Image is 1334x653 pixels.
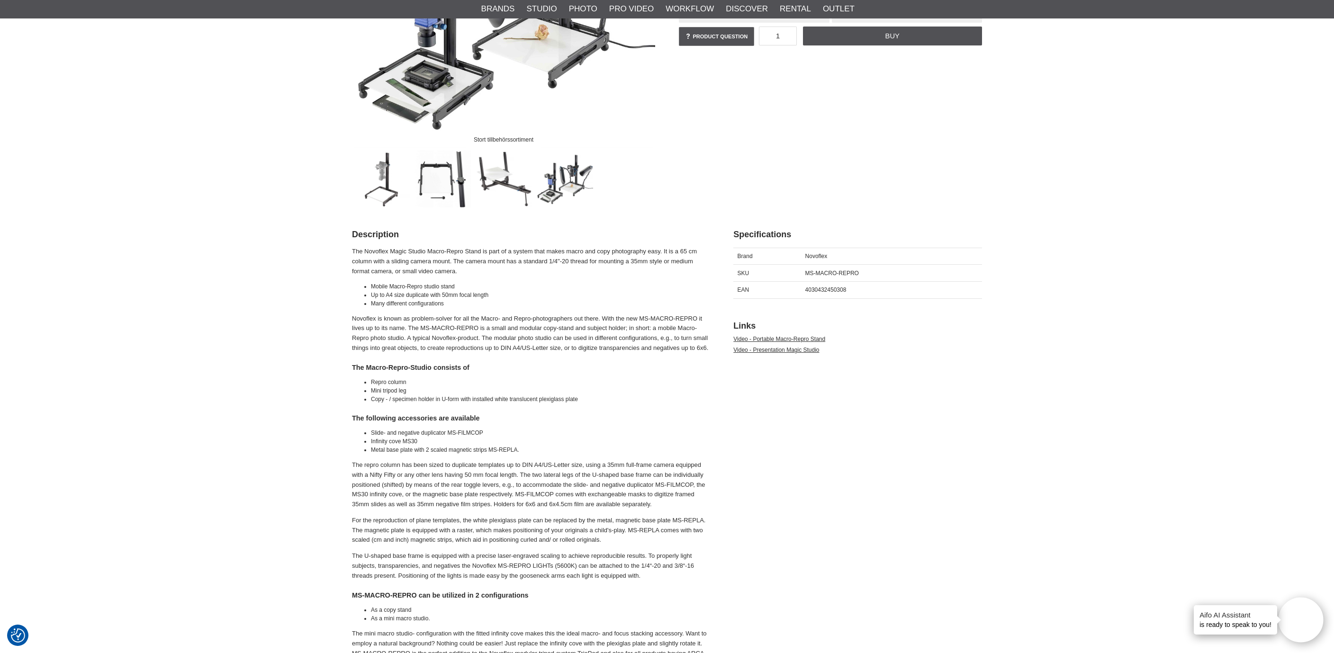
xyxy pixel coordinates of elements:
[352,314,710,353] p: Novoflex is known as problem-solver for all the Macro- and Repro-photographers out there. With th...
[371,614,710,623] li: As a mini macro studio.
[733,336,825,342] a: Video - Portable Macro-Repro Stand
[371,446,710,454] li: Metal base plate with 2 scaled magnetic strips MS-REPLA.
[803,27,982,45] a: Buy
[371,386,710,395] li: Mini tripod leg
[352,516,710,545] p: For the reproduction of plane templates, the white plexiglass plate can be replaced by the metal,...
[11,628,25,643] img: Revisit consent button
[536,150,594,207] img: Stort tillbehörssortiment
[526,3,557,15] a: Studio
[352,229,710,241] h2: Description
[371,299,710,308] li: Many different configurations
[805,270,859,277] span: MS-MACRO-REPRO
[805,286,847,293] span: 4030432450308
[1199,610,1271,620] h4: Aifo AI Assistant
[352,413,710,423] h4: The following accessories are available
[738,286,749,293] span: EAN
[733,320,982,332] h2: Links
[805,253,828,259] span: Novoflex
[371,429,710,437] li: Slide- and negative duplicator MS-FILMCOP
[353,150,410,207] img: Novoflex Reprostativ Magic Studio | Macrostativ
[371,282,710,291] li: Mobile Macro-Repro studio stand
[371,378,710,386] li: Repro column
[371,437,710,446] li: Infinity cove MS30
[371,606,710,614] li: As a copy stand
[733,229,982,241] h2: Specifications
[371,395,710,403] li: Copy - / specimen holder in U-form with installed white translucent plexiglass plate
[569,3,597,15] a: Photo
[352,590,710,600] h4: MS-MACRO-REPRO can be utilized in 2 configurations
[733,347,819,353] a: Video - Presentation Magic Studio
[352,551,710,581] p: The U-shaped base frame is equipped with a precise laser-engraved scaling to achieve reproducible...
[726,3,768,15] a: Discover
[679,27,754,46] a: Product question
[609,3,654,15] a: Pro Video
[352,247,710,276] p: The Novoflex Magic Studio Macro-Repro Stand is part of a system that makes macro and copy photogr...
[823,3,855,15] a: Outlet
[738,270,749,277] span: SKU
[11,627,25,644] button: Consent Preferences
[352,460,710,510] p: The repro column has been sized to duplicate templates up to DIN A4/US-Letter size, using a 35mm ...
[466,131,541,148] div: Stort tillbehörssortiment
[738,253,753,259] span: Brand
[414,150,471,207] img: Delar som ingår MS-MACRO-REPRO
[666,3,714,15] a: Workflow
[1194,605,1277,635] div: is ready to speak to you!
[352,363,710,372] h4: The Macro-Repro-Studio consists of
[475,150,532,207] img: Exempel på uppställning
[780,3,811,15] a: Rental
[481,3,515,15] a: Brands
[371,291,710,299] li: Up to A4 size duplicate with 50mm focal length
